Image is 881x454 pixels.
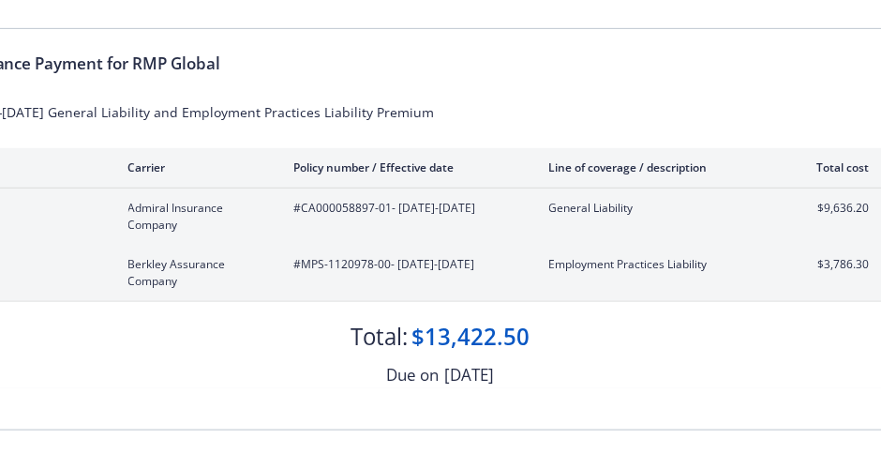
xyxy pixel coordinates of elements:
div: Carrier [128,159,264,175]
div: $13,422.50 [412,321,530,353]
span: Admiral Insurance Company [128,200,264,234]
div: Total cost [799,159,870,175]
span: #CA000058897-01 - [DATE]-[DATE] [294,200,519,217]
span: Employment Practices Liability [549,256,769,273]
span: $9,636.20 [799,200,870,217]
span: General Liability [549,200,769,217]
div: Due on [387,363,440,387]
div: Total: [351,321,409,353]
span: #MPS-1120978-00 - [DATE]-[DATE] [294,256,519,273]
span: Berkley Assurance Company [128,256,264,290]
div: Line of coverage / description [549,159,769,175]
div: [DATE] [445,363,495,387]
span: $3,786.30 [799,256,870,273]
div: Policy number / Effective date [294,159,519,175]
